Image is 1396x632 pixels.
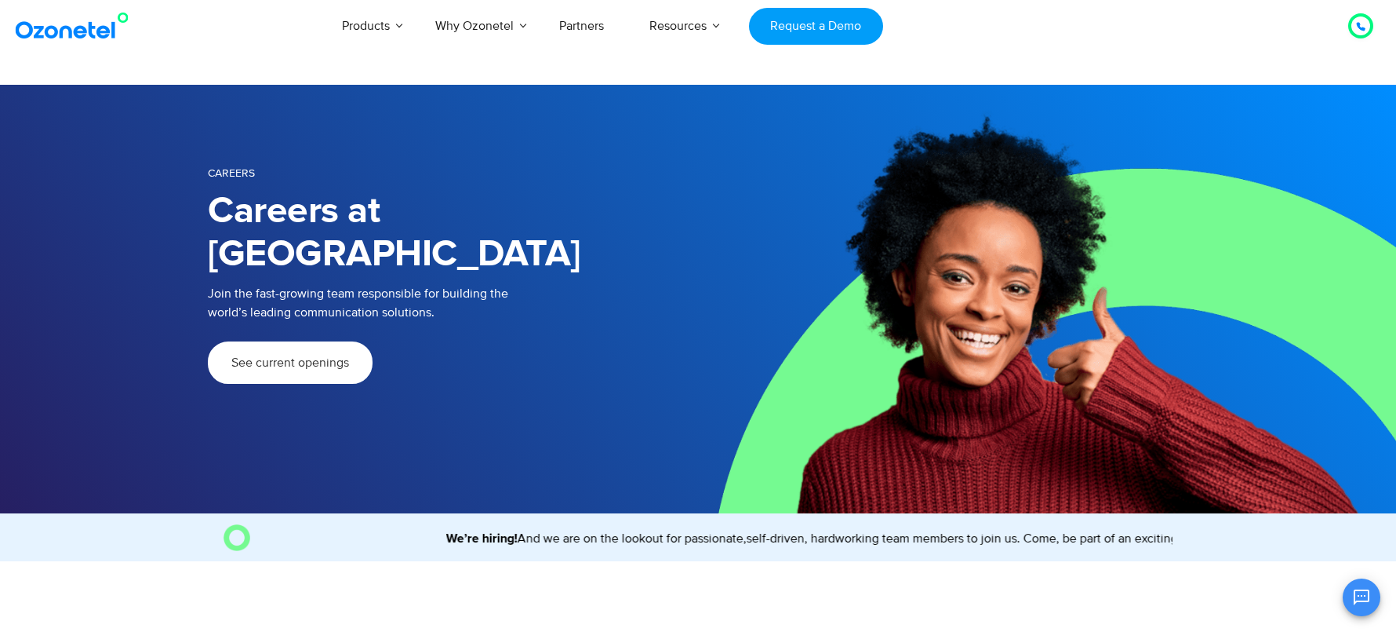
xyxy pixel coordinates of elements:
[257,529,1173,548] marquee: And we are on the lookout for passionate,self-driven, hardworking team members to join us. Come, ...
[231,356,349,369] span: See current openings
[208,166,255,180] span: Careers
[1343,579,1380,616] button: Open chat
[208,342,373,384] a: See current openings
[208,190,698,276] h1: Careers at [GEOGRAPHIC_DATA]
[208,284,674,322] p: Join the fast-growing team responsible for building the world’s leading communication solutions.
[372,532,443,545] strong: We’re hiring!
[749,8,883,45] a: Request a Demo
[224,524,250,551] img: O Image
